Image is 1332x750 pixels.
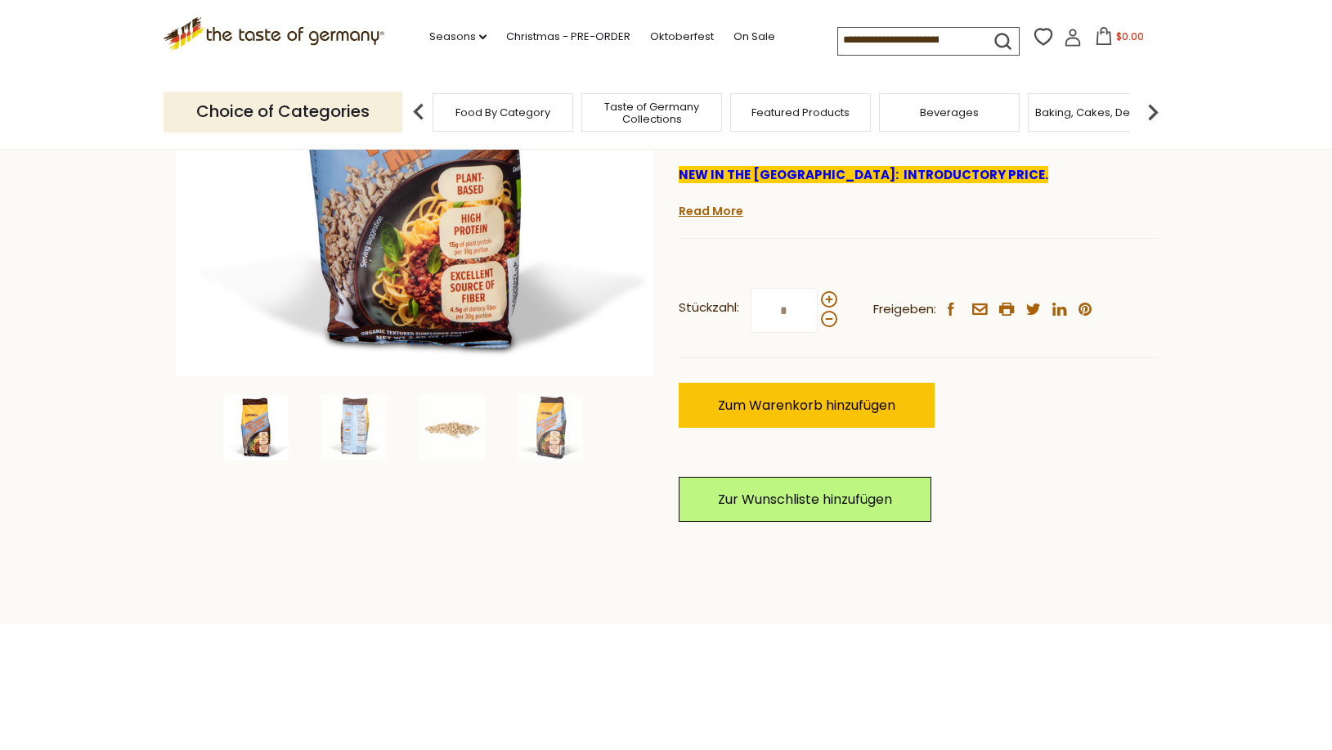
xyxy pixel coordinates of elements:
[679,298,739,318] strong: Stückzahl:
[679,198,1157,218] p: This organic German sunflower seed extract is a nutritious, protein-rich base to to make meatless...
[321,395,387,460] img: Lamotte Organic Meatless "Bolognese" Mix, high Protein, 75g
[506,28,630,46] a: Christmas - PRE-ORDER
[586,101,717,125] a: Taste of Germany Collections
[1035,106,1162,119] a: Baking, Cakes, Desserts
[679,477,931,522] a: Zur Wunschliste hinzufügen
[679,166,1048,183] span: NEW IN THE [GEOGRAPHIC_DATA]: INTRODUCTORY PRICE.
[419,395,485,460] img: Lamotte Organic Meatless "Bolognese" Mix, high Protein, 75g
[1085,27,1155,52] button: $0.00
[518,395,583,460] img: Lamotte Organic Meatless "Bolognese" Mix, high Protein, 75g
[751,288,818,333] input: Stückzahl:
[429,28,487,46] a: Seasons
[718,396,895,415] span: Zum Warenkorb hinzufügen
[1116,29,1144,43] span: $0.00
[1137,96,1169,128] img: next arrow
[650,28,714,46] a: Oktoberfest
[223,395,289,460] img: Lamotte Organic Meatless "Bolognese" Mix, high Protein, 75g
[402,96,435,128] img: previous arrow
[679,383,935,428] button: Zum Warenkorb hinzufügen
[164,92,402,132] p: Choice of Categories
[679,203,743,219] a: Read More
[751,106,850,119] a: Featured Products
[455,106,550,119] a: Food By Category
[733,28,775,46] a: On Sale
[920,106,979,119] a: Beverages
[873,299,936,320] span: Freigeben:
